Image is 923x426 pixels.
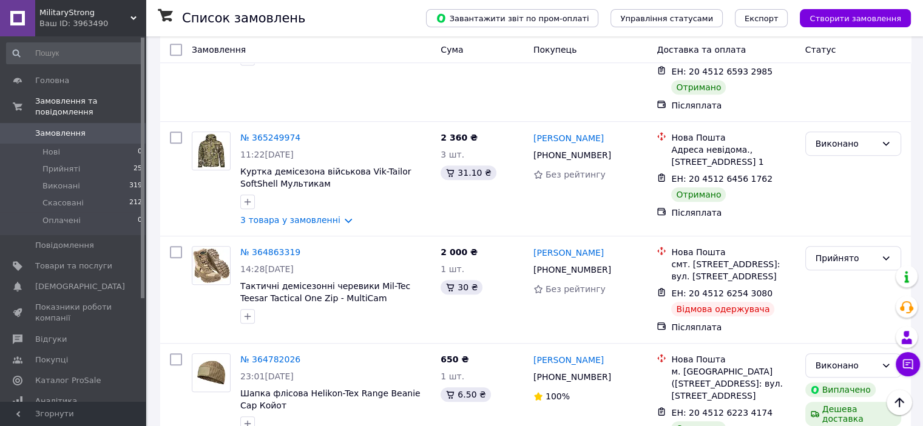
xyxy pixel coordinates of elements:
[240,264,294,274] span: 14:28[DATE]
[441,45,463,55] span: Cума
[42,147,60,158] span: Нові
[671,187,726,202] div: Отримано
[35,334,67,345] span: Відгуки
[671,207,795,219] div: Післяплата
[138,147,142,158] span: 0
[671,258,795,282] div: смт. [STREET_ADDRESS]: вул. [STREET_ADDRESS]
[35,75,69,86] span: Головна
[546,391,570,401] span: 100%
[42,181,80,191] span: Виконані
[745,14,779,23] span: Експорт
[42,164,80,175] span: Прийняті
[6,42,143,64] input: Пошук
[42,198,84,208] span: Скасовані
[240,133,300,142] a: № 365249974
[129,181,142,191] span: 319
[192,247,230,284] img: Фото товару
[671,302,774,316] div: Відмова одержувача
[531,368,614,385] div: [PHONE_NUMBER]
[671,353,795,365] div: Нова Пошта
[671,365,795,402] div: м. [GEOGRAPHIC_DATA] ([STREET_ADDRESS]: вул. [STREET_ADDRESS]
[671,321,795,333] div: Післяплата
[531,261,614,278] div: [PHONE_NUMBER]
[441,371,464,381] span: 1 шт.
[35,96,146,118] span: Замовлення та повідомлення
[35,261,112,271] span: Товари та послуги
[134,164,142,175] span: 25
[436,13,589,24] span: Завантажити звіт по пром-оплаті
[441,247,478,257] span: 2 000 ₴
[546,284,606,294] span: Без рейтингу
[441,264,464,274] span: 1 шт.
[816,359,876,372] div: Виконано
[35,281,125,292] span: [DEMOGRAPHIC_DATA]
[240,215,340,225] a: 3 товара у замовленні
[240,167,411,188] a: Куртка демісезона військова Vik-Tailor SoftShell Мультикам
[42,215,81,226] span: Оплачені
[441,387,490,402] div: 6.50 ₴
[610,9,723,27] button: Управління статусами
[533,247,604,259] a: [PERSON_NAME]
[735,9,788,27] button: Експорт
[533,132,604,144] a: [PERSON_NAME]
[816,137,876,150] div: Виконано
[426,9,598,27] button: Завантажити звіт по пром-оплаті
[35,375,101,386] span: Каталог ProSale
[533,45,576,55] span: Покупець
[887,390,912,415] button: Наверх
[192,353,231,392] a: Фото товару
[810,14,901,23] span: Створити замовлення
[240,388,421,410] a: Шапка флісова Helikon-Tex Range Beanie Cap Койот
[805,45,836,55] span: Статус
[240,354,300,364] a: № 364782026
[240,281,410,315] a: Тактичні демісезонні черевики Mil-Tec Teesar Tactical One Zip - MultiCam мультикам
[671,80,726,95] div: Отримано
[671,67,773,76] span: ЕН: 20 4512 6593 2985
[896,352,920,376] button: Чат з покупцем
[182,11,305,25] h1: Список замовлень
[240,247,300,257] a: № 364863319
[39,7,130,18] span: MilitaryStrong
[192,246,231,285] a: Фото товару
[192,132,230,170] img: Фото товару
[805,382,876,397] div: Виплачено
[546,170,606,179] span: Без рейтингу
[671,131,795,144] div: Нова Пошта
[671,174,773,184] span: ЕН: 20 4512 6456 1762
[240,150,294,159] span: 11:22[DATE]
[533,354,604,366] a: [PERSON_NAME]
[35,396,77,407] span: Аналітика
[441,354,468,364] span: 650 ₴
[620,14,713,23] span: Управління статусами
[192,354,230,391] img: Фото товару
[671,99,795,111] div: Післяплата
[39,18,146,29] div: Ваш ID: 3963490
[671,246,795,258] div: Нова Пошта
[441,280,482,295] div: 30 ₴
[788,13,911,22] a: Створити замовлення
[129,198,142,208] span: 212
[805,402,901,426] div: Дешева доставка
[671,408,773,418] span: ЕН: 20 4512 6223 4174
[240,371,294,381] span: 23:01[DATE]
[441,165,496,180] div: 31.10 ₴
[671,288,773,298] span: ЕН: 20 4512 6254 3080
[35,128,86,139] span: Замовлення
[138,215,142,226] span: 0
[800,9,911,27] button: Створити замовлення
[35,240,94,251] span: Повідомлення
[441,133,478,142] span: 2 360 ₴
[816,251,876,265] div: Прийнято
[35,354,68,365] span: Покупці
[192,131,231,170] a: Фото товару
[671,144,795,168] div: Адреса невідома., [STREET_ADDRESS] 1
[441,150,464,159] span: 3 шт.
[192,45,246,55] span: Замовлення
[35,302,112,324] span: Показники роботи компанії
[657,45,746,55] span: Доставка та оплата
[531,147,614,164] div: [PHONE_NUMBER]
